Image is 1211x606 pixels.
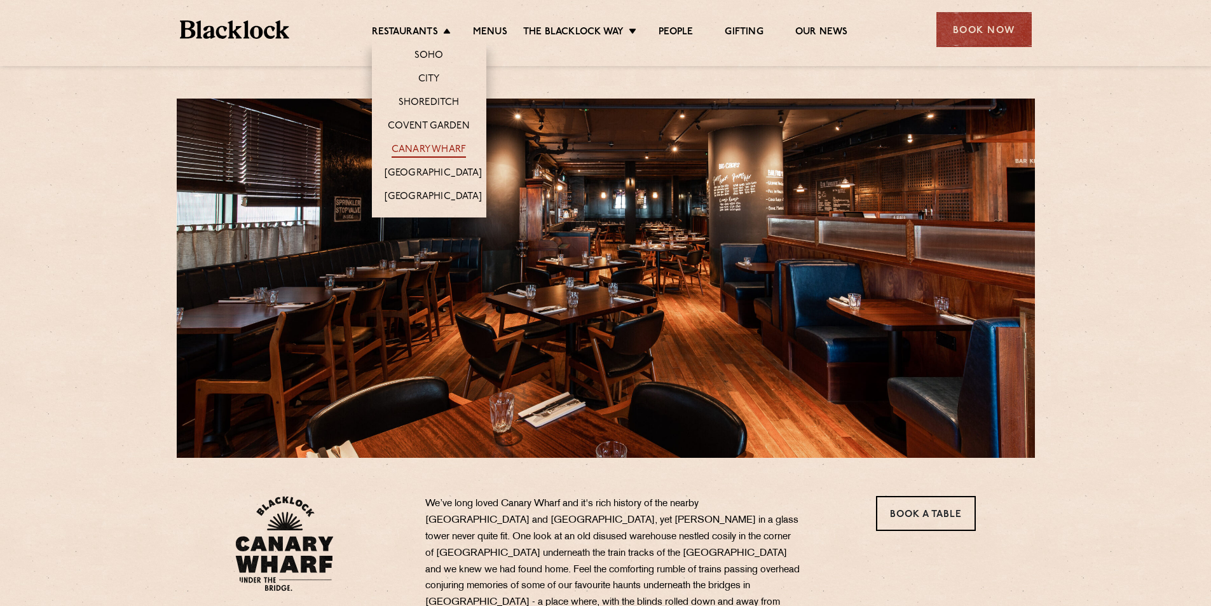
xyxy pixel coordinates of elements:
[180,20,290,39] img: BL_Textured_Logo-footer-cropped.svg
[235,496,334,591] img: BL_CW_Logo_Website.svg
[372,26,438,40] a: Restaurants
[936,12,1032,47] div: Book Now
[523,26,624,40] a: The Blacklock Way
[473,26,507,40] a: Menus
[418,73,440,87] a: City
[388,120,470,134] a: Covent Garden
[385,167,482,181] a: [GEOGRAPHIC_DATA]
[876,496,976,531] a: Book a Table
[659,26,693,40] a: People
[414,50,444,64] a: Soho
[725,26,763,40] a: Gifting
[385,191,482,205] a: [GEOGRAPHIC_DATA]
[795,26,848,40] a: Our News
[399,97,460,111] a: Shoreditch
[392,144,466,158] a: Canary Wharf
